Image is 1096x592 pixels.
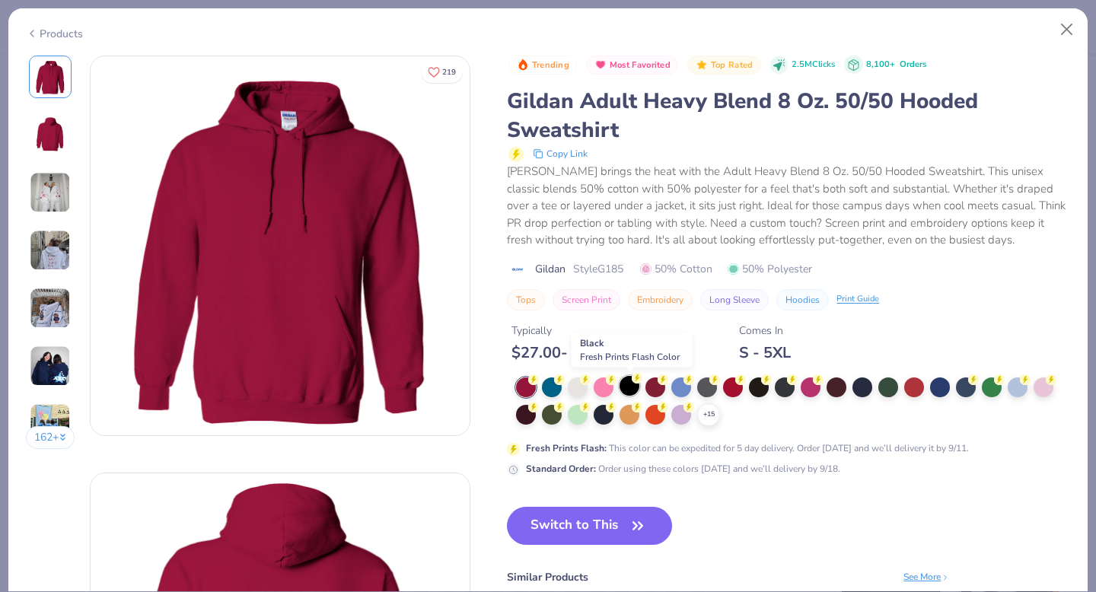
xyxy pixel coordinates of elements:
[1053,15,1082,44] button: Close
[32,59,68,95] img: Front
[507,87,1070,145] div: Gildan Adult Heavy Blend 8 Oz. 50/50 Hooded Sweatshirt
[30,230,71,271] img: User generated content
[26,26,83,42] div: Products
[528,145,592,163] button: copy to clipboard
[442,68,456,76] span: 219
[739,343,791,362] div: S - 5XL
[628,289,693,310] button: Embroidery
[421,61,463,83] button: Like
[610,61,671,69] span: Most Favorited
[30,345,71,387] img: User generated content
[586,56,678,75] button: Badge Button
[91,56,470,435] img: Front
[776,289,829,310] button: Hoodies
[792,59,835,72] span: 2.5M Clicks
[508,56,577,75] button: Badge Button
[507,507,672,545] button: Switch to This
[903,570,950,584] div: See More
[687,56,760,75] button: Badge Button
[32,116,68,153] img: Back
[573,261,623,277] span: Style G185
[526,463,596,475] strong: Standard Order :
[526,441,969,455] div: This color can be expedited for 5 day delivery. Order [DATE] and we’ll delivery it by 9/11.
[507,163,1070,249] div: [PERSON_NAME] brings the heat with the Adult Heavy Blend 8 Oz. 50/50 Hooded Sweatshirt. This unis...
[30,403,71,444] img: User generated content
[836,293,879,306] div: Print Guide
[900,59,926,70] span: Orders
[30,288,71,329] img: User generated content
[728,261,812,277] span: 50% Polyester
[511,323,636,339] div: Typically
[26,426,75,449] button: 162+
[507,263,527,275] img: brand logo
[535,261,566,277] span: Gildan
[517,59,529,71] img: Trending sort
[739,323,791,339] div: Comes In
[696,59,708,71] img: Top Rated sort
[511,343,636,362] div: $ 27.00 - $ 36.00
[700,289,769,310] button: Long Sleeve
[507,569,588,585] div: Similar Products
[640,261,712,277] span: 50% Cotton
[526,442,607,454] strong: Fresh Prints Flash :
[703,409,715,420] span: + 15
[594,59,607,71] img: Most Favorited sort
[507,289,545,310] button: Tops
[553,289,620,310] button: Screen Print
[30,172,71,213] img: User generated content
[532,61,569,69] span: Trending
[580,351,680,363] span: Fresh Prints Flash Color
[572,333,693,368] div: Black
[711,61,753,69] span: Top Rated
[866,59,926,72] div: 8,100+
[526,462,840,476] div: Order using these colors [DATE] and we’ll delivery by 9/18.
